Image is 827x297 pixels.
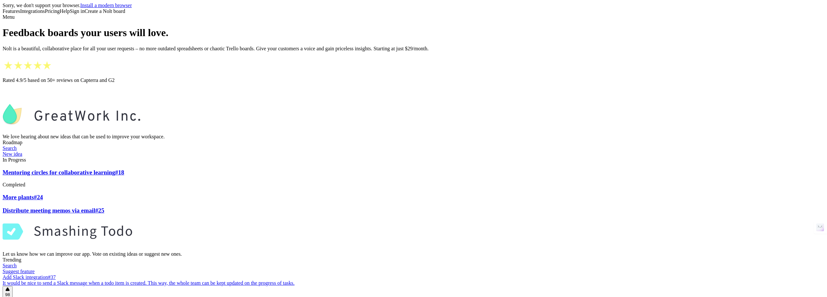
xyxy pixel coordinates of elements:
[3,251,824,257] div: Let us know how we can improve our app. Vote on existing ideas or suggest new ones.
[3,77,824,83] p: Rated 4.9/5 based on 50+ reviews on Capterra and G2
[3,3,824,8] div: Sorry, we don't support your browser.
[60,8,70,14] a: Help
[3,134,824,140] div: We love hearing about new ideas that can be used to improve your workspace.
[3,60,53,71] img: stars.b067e34983.png
[20,8,45,14] a: Integrations
[3,263,17,268] a: Search
[3,269,35,274] a: Suggest feature
[3,46,824,52] p: Nolt is a beautiful, collaborative place for all your user requests – no more outdated spreadshee...
[3,157,824,163] div: In Progress
[3,104,142,124] img: GreatWork Inc.
[80,3,132,8] a: Install a modern browser
[34,194,43,201] span: # 24
[5,292,10,297] span: 98
[3,274,824,286] a: Add Slack integration#37It would be nice to send a Slack message when a todo item is created. Thi...
[85,8,125,14] a: Create a Nolt board
[3,145,17,151] a: Search
[3,14,15,20] a: Menu
[3,257,21,262] a: Trending
[3,274,48,280] span: Add Slack integration
[3,207,104,214] a: Distribute meeting memos via email#25
[3,169,124,176] a: Mentoring circles for collaborative learning#18
[70,8,85,14] a: Sign in
[3,194,43,201] a: More plants#24
[3,182,824,188] div: Completed
[45,8,60,14] a: Pricing
[3,8,20,14] a: Features
[95,207,104,214] span: # 25
[3,221,134,242] img: Smashing TODO
[3,27,824,39] h1: Feedback boards your users will love.
[3,280,824,286] div: It would be nice to send a Slack message when a todo item is created. This way, the whole team ca...
[3,151,22,157] a: New idea
[3,140,22,145] a: Roadmap
[115,169,124,176] span: # 18
[48,274,56,280] span: # 37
